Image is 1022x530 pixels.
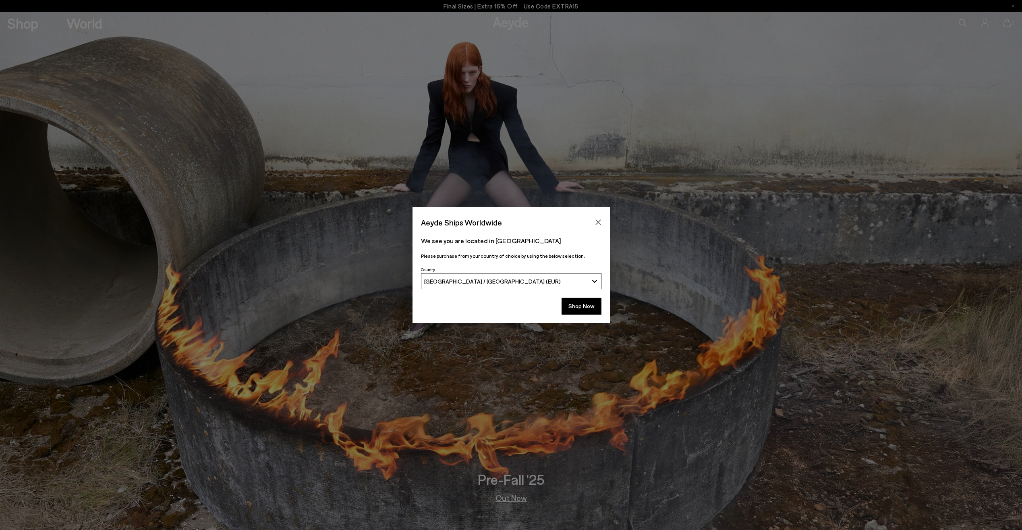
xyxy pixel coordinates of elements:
button: Close [592,216,604,228]
p: Please purchase from your country of choice by using the below selection: [421,252,601,260]
p: We see you are located in [GEOGRAPHIC_DATA] [421,236,601,246]
button: Shop Now [562,298,601,315]
span: Country [421,267,435,272]
span: [GEOGRAPHIC_DATA] / [GEOGRAPHIC_DATA] (EUR) [424,278,561,285]
span: Aeyde Ships Worldwide [421,215,502,230]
